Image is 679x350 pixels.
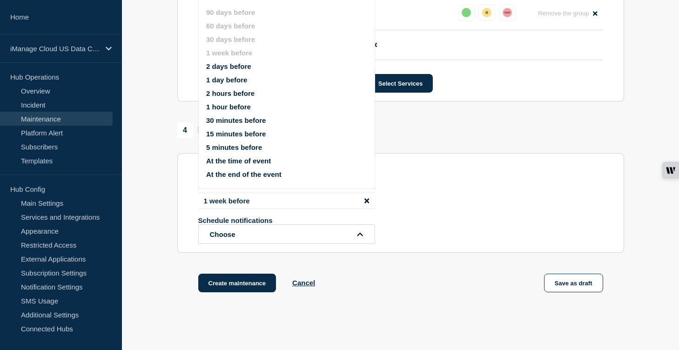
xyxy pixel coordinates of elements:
button: down [499,4,516,21]
button: 1 hour before [206,103,251,111]
button: Save as draft [544,274,603,292]
button: 15 minutes before [206,130,266,138]
button: 90 days before [206,8,255,16]
button: 60 days before [206,22,255,30]
li: 1 week before [198,193,375,209]
button: 1 week before [206,49,252,57]
button: 30 days before [206,35,255,43]
button: At the time of event [206,157,271,165]
div: up [462,8,471,17]
button: Select Services [368,74,433,93]
div: affected [482,8,491,17]
p: iManage Cloud US Data Center [10,45,100,53]
button: At the end of the event [206,170,282,178]
button: 1 day before [206,76,247,84]
button: 2 hours before [206,89,255,97]
div: down [503,8,512,17]
button: 30 minutes before [206,116,266,124]
div: Notifications [177,122,249,138]
span: 4 [177,122,193,138]
button: open dropdown [198,224,375,244]
button: Cancel [292,279,315,287]
span: Remove the group [538,10,589,17]
button: Create maintenance [198,274,276,292]
button: 5 minutes before [206,143,262,151]
button: Remove the group [532,4,603,22]
button: 2 days before [206,62,251,70]
button: affected [478,4,495,21]
button: up [458,4,475,21]
button: disable notification 1 week before [364,197,369,205]
p: Schedule notifications [198,216,347,224]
